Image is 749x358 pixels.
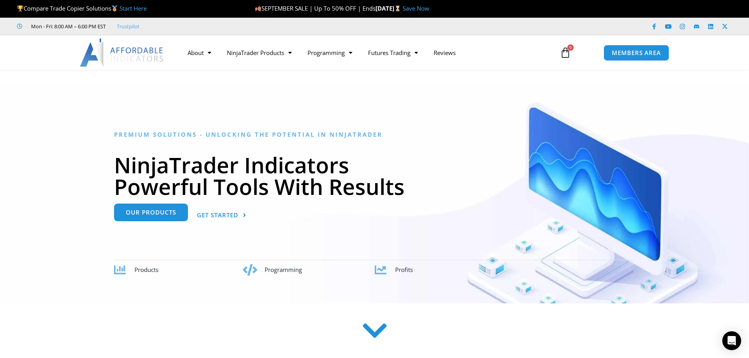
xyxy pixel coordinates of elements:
span: Compare Trade Copier Solutions [17,4,147,12]
span: MEMBERS AREA [612,50,661,56]
h6: Premium Solutions - Unlocking the Potential in NinjaTrader [114,131,635,138]
a: Start Here [120,4,147,12]
a: 0 [548,41,583,64]
a: Programming [300,44,360,62]
span: Programming [265,266,302,274]
span: Our Products [126,210,176,216]
a: Get Started [197,207,247,224]
a: Trustpilot [117,22,140,31]
img: 🍂 [255,6,261,11]
img: ⌛ [395,6,401,11]
span: Mon - Fri: 8:00 AM – 6:00 PM EST [29,22,106,31]
a: Futures Trading [360,44,426,62]
h1: NinjaTrader Indicators Powerful Tools With Results [114,154,635,197]
img: 🏆 [17,6,23,11]
span: 0 [567,44,574,51]
a: Reviews [426,44,464,62]
a: Our Products [114,204,188,222]
span: Get Started [197,212,238,218]
img: 🥇 [112,6,118,11]
a: MEMBERS AREA [604,45,669,61]
a: NinjaTrader Products [219,44,300,62]
span: Profits [395,266,413,274]
a: Save Now [403,4,429,12]
a: About [180,44,219,62]
div: Open Intercom Messenger [722,331,741,350]
img: LogoAI | Affordable Indicators – NinjaTrader [80,39,164,67]
strong: [DATE] [375,4,403,12]
span: Products [134,266,158,274]
span: SEPTEMBER SALE | Up To 50% OFF | Ends [255,4,375,12]
nav: Menu [180,44,551,62]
